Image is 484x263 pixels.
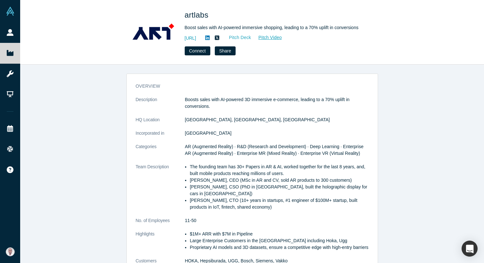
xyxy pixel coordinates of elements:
a: [URL] [185,35,196,42]
span: AR (Augmented Reality) · R&D (Research and Development) · Deep Learning · Enterprise AR (Augmente... [185,144,364,156]
li: [PERSON_NAME], CTO (10+ years in startups, #1 engineer of $100M+ startup, built products in IoT, ... [190,197,369,211]
dd: 11-50 [185,217,369,224]
dt: Categories [136,143,185,163]
div: Boost sales with AI-powered immersive shopping, leading to a 70% uplift in conversions [185,24,364,31]
li: $1M+ ARR with $7M in Pipeline [190,231,369,237]
span: artlabs [185,11,211,19]
dt: Incorporated in [136,130,185,143]
button: Share [215,46,236,55]
li: The founding team has 30+ Papers in AR & AI, worked together for the last 8 years, and, built mob... [190,163,369,177]
dd: [GEOGRAPHIC_DATA] [185,130,369,137]
dt: HQ Location [136,116,185,130]
dt: Highlights [136,231,185,258]
dt: Team Description [136,163,185,217]
img: Vetri Venthan Elango's Account [6,247,15,256]
li: [PERSON_NAME], CSO (PhD in [GEOGRAPHIC_DATA], built the holographic display for cars in [GEOGRAPH... [190,184,369,197]
li: Proprietary AI models and 3D datasets, ensure a competitive edge with high-entry barriers [190,244,369,251]
dd: [GEOGRAPHIC_DATA], [GEOGRAPHIC_DATA], [GEOGRAPHIC_DATA] [185,116,369,123]
button: Connect [185,46,210,55]
a: Pitch Video [251,34,282,41]
h3: overview [136,83,360,90]
img: Alchemist Vault Logo [6,7,15,16]
a: Pitch Deck [222,34,251,41]
li: [PERSON_NAME], CEO (MSc in AR and CV, sold AR products to 300 customers) [190,177,369,184]
li: Large Enterprise Customers in the [GEOGRAPHIC_DATA] including Hoka, Ugg [190,237,369,244]
dt: Description [136,96,185,116]
p: Boosts sales with AI-powered 3D immersive e-commerce, leading to a 70% uplift in conversions. [185,96,369,110]
dt: No. of Employees [136,217,185,231]
img: artlabs's Logo [131,9,176,54]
